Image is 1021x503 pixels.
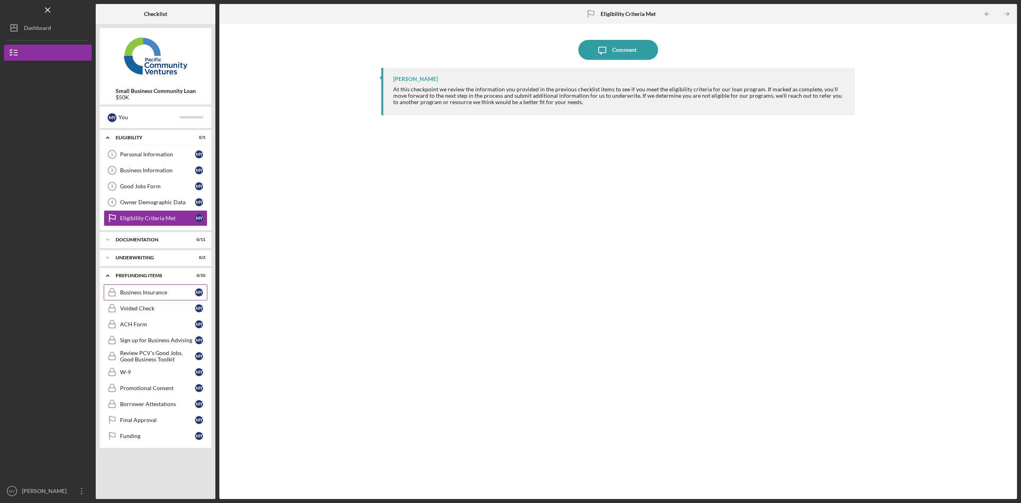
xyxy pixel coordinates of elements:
b: Small Business Community Loan [116,88,196,94]
div: $50K [116,94,196,101]
div: Business Insurance [120,289,195,296]
div: M Y [195,352,203,360]
text: MY [9,489,15,493]
a: Final ApprovalMY [104,412,207,428]
a: FundingMY [104,428,207,444]
div: Dashboard [24,20,51,38]
tspan: 1 [111,152,113,157]
div: Personal Information [120,151,195,158]
b: Eligibility Criteria Met [601,11,656,17]
div: Documentation [116,237,185,242]
div: You [118,110,179,124]
b: Checklist [144,11,167,17]
tspan: 4 [111,200,114,205]
a: Voided CheckMY [104,300,207,316]
div: Promotional Consent [120,385,195,391]
div: M Y [195,432,203,440]
a: 2Business InformationMY [104,162,207,178]
div: Owner Demographic Data [120,199,195,205]
div: M Y [195,182,203,190]
div: M Y [195,368,203,376]
div: Comment [612,40,637,60]
button: Comment [578,40,658,60]
div: M Y [195,288,203,296]
div: [PERSON_NAME] [20,483,72,501]
div: Sign up for Business Advising [120,337,195,343]
div: M Y [195,384,203,392]
div: ACH Form [120,321,195,327]
a: ACH FormMY [104,316,207,332]
div: Eligibility Criteria Met [120,215,195,221]
div: [PERSON_NAME] [393,76,438,82]
div: Prefunding Items [116,273,185,278]
div: Underwriting [116,255,185,260]
div: At this checkpoint we review the information you provided in the previous checklist items to see ... [393,86,847,105]
div: W-9 [120,369,195,375]
div: M Y [195,198,203,206]
div: Voided Check [120,305,195,312]
a: Borrower AttestationsMY [104,396,207,412]
a: 3Good Jobs FormMY [104,178,207,194]
div: 0 / 10 [191,273,205,278]
div: 0 / 2 [191,255,205,260]
a: 1Personal InformationMY [104,146,207,162]
div: 0 / 5 [191,135,205,140]
div: M Y [195,336,203,344]
a: Eligibility Criteria MetMY [104,210,207,226]
a: Business InsuranceMY [104,284,207,300]
div: Final Approval [120,417,195,423]
div: M Y [108,113,116,122]
a: Sign up for Business AdvisingMY [104,332,207,348]
div: Review PCV's Good Jobs, Good Business Toolkit [120,350,195,363]
div: M Y [195,416,203,424]
div: M Y [195,320,203,328]
a: Review PCV's Good Jobs, Good Business ToolkitMY [104,348,207,364]
div: M Y [195,304,203,312]
div: M Y [195,150,203,158]
div: Borrower Attestations [120,401,195,407]
div: M Y [195,400,203,408]
button: MY[PERSON_NAME] [4,483,92,499]
div: M Y [195,166,203,174]
div: 0 / 11 [191,237,205,242]
div: Eligibility [116,135,185,140]
tspan: 2 [111,168,113,173]
a: 4Owner Demographic DataMY [104,194,207,210]
button: Dashboard [4,20,92,36]
div: Funding [120,433,195,439]
div: Good Jobs Form [120,183,195,189]
a: Promotional ConsentMY [104,380,207,396]
a: W-9MY [104,364,207,380]
div: Business Information [120,167,195,174]
tspan: 3 [111,184,113,189]
img: Product logo [100,32,211,80]
div: M Y [195,214,203,222]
